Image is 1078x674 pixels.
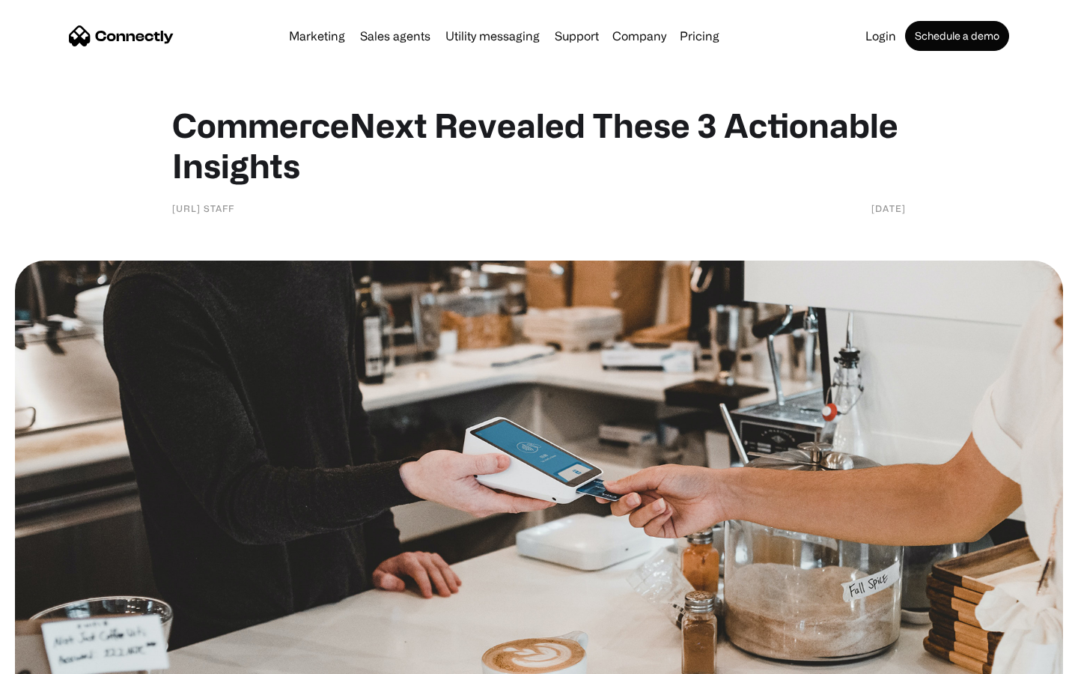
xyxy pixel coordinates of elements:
[15,648,90,669] aside: Language selected: English
[859,30,902,42] a: Login
[905,21,1009,51] a: Schedule a demo
[674,30,725,42] a: Pricing
[283,30,351,42] a: Marketing
[172,201,234,216] div: [URL] Staff
[549,30,605,42] a: Support
[172,105,906,186] h1: CommerceNext Revealed These 3 Actionable Insights
[871,201,906,216] div: [DATE]
[354,30,436,42] a: Sales agents
[612,25,666,46] div: Company
[439,30,546,42] a: Utility messaging
[30,648,90,669] ul: Language list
